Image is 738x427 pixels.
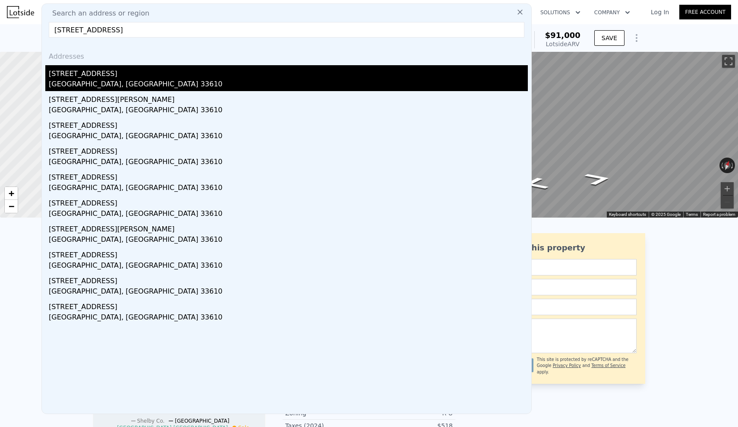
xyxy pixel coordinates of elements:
div: [STREET_ADDRESS] [49,247,528,260]
span: Search an address or region [45,8,149,19]
input: Email [481,279,637,295]
div: Street View [395,52,738,218]
input: Enter an address, city, region, neighborhood or zip code [49,22,524,38]
div: Ask about this property [481,242,637,254]
button: Toggle fullscreen view [722,55,735,68]
button: Zoom in [721,182,734,195]
div: [STREET_ADDRESS] [49,117,528,131]
button: Company [587,5,637,20]
button: Rotate clockwise [731,158,735,173]
a: Privacy Policy [553,363,581,368]
div: [STREET_ADDRESS] [49,65,528,79]
a: Zoom in [5,187,18,200]
a: Terms of Service [591,363,625,368]
div: [GEOGRAPHIC_DATA], [GEOGRAPHIC_DATA] 33610 [49,234,528,247]
div: [GEOGRAPHIC_DATA], [GEOGRAPHIC_DATA] 33610 [49,286,528,298]
div: [GEOGRAPHIC_DATA], [GEOGRAPHIC_DATA] 33610 [49,157,528,169]
div: This site is protected by reCAPTCHA and the Google and apply. [537,357,637,375]
span: − [9,201,14,212]
input: Phone [481,299,637,315]
div: [GEOGRAPHIC_DATA], [GEOGRAPHIC_DATA] 33610 [49,312,528,324]
div: [GEOGRAPHIC_DATA], [GEOGRAPHIC_DATA] 33610 [49,183,528,195]
a: Report a problem [703,212,735,217]
div: Addresses [45,44,528,65]
a: Zoom out [5,200,18,213]
path: Go Southwest, Hyacinth Dr [510,174,560,193]
div: [GEOGRAPHIC_DATA], [GEOGRAPHIC_DATA] 33610 [49,79,528,91]
div: [STREET_ADDRESS][PERSON_NAME] [49,221,528,234]
a: Log In [640,8,679,16]
div: [STREET_ADDRESS] [49,143,528,157]
a: Free Account [679,5,731,19]
div: Lotside ARV [545,40,580,48]
input: Name [481,259,637,275]
path: Go Northeast, Hyacinth Dr [573,170,623,189]
div: [STREET_ADDRESS] [49,272,528,286]
div: [STREET_ADDRESS] [49,169,528,183]
span: Shelby Co. [137,418,165,424]
div: [GEOGRAPHIC_DATA], [GEOGRAPHIC_DATA] 33610 [49,105,528,117]
div: [GEOGRAPHIC_DATA], [GEOGRAPHIC_DATA] 33610 [49,260,528,272]
button: Rotate counterclockwise [719,158,724,173]
div: Map [395,52,738,218]
button: Keyboard shortcuts [609,212,646,218]
span: © 2025 Google [651,212,681,217]
button: Reset the view [721,157,733,174]
img: Lotside [7,6,34,18]
span: $91,000 [545,31,580,40]
div: [GEOGRAPHIC_DATA], [GEOGRAPHIC_DATA] 33610 [49,209,528,221]
span: [GEOGRAPHIC_DATA] [175,418,229,424]
button: Solutions [533,5,587,20]
button: Zoom out [721,196,734,209]
div: [STREET_ADDRESS] [49,298,528,312]
span: + [9,188,14,199]
button: SAVE [594,30,624,46]
button: Show Options [628,29,645,47]
div: [STREET_ADDRESS][PERSON_NAME] [49,91,528,105]
div: [GEOGRAPHIC_DATA], [GEOGRAPHIC_DATA] 33610 [49,131,528,143]
div: [STREET_ADDRESS] [49,195,528,209]
a: Terms [686,212,698,217]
